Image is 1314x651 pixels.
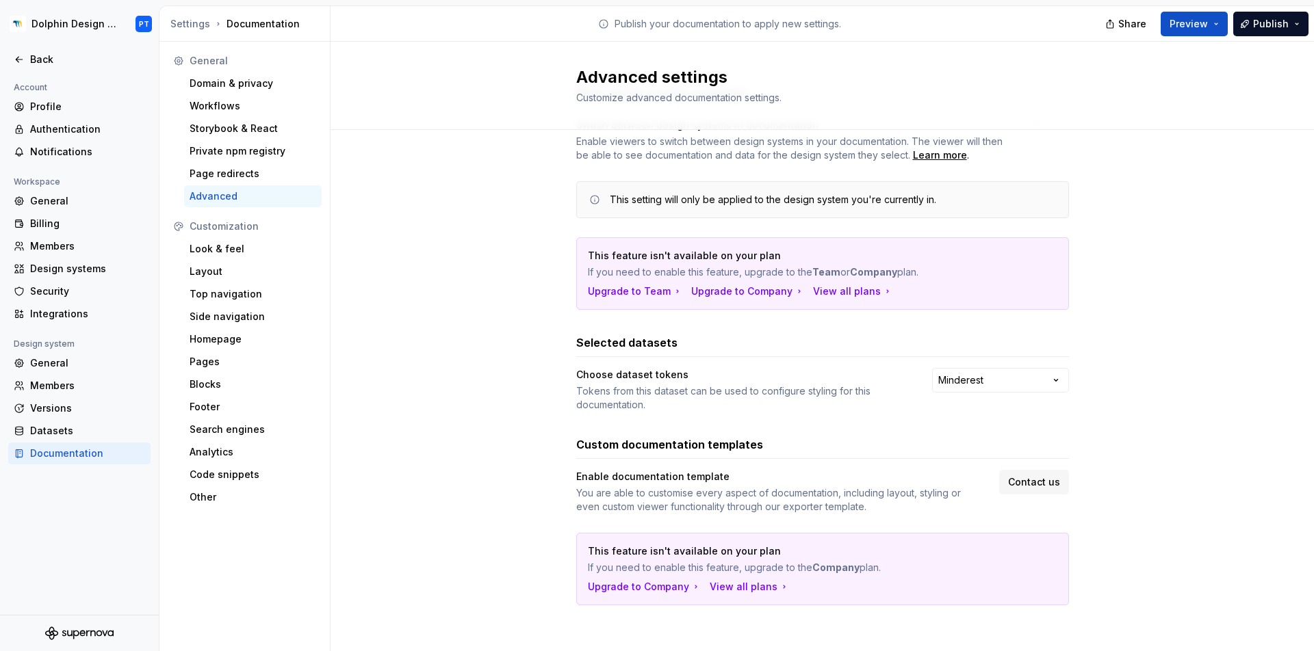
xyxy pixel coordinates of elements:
[139,18,149,29] div: PT
[45,626,114,640] svg: Supernova Logo
[8,174,66,190] div: Workspace
[184,464,322,486] a: Code snippets
[190,468,316,481] div: Code snippets
[1008,475,1060,489] span: Contact us
[184,351,322,373] a: Pages
[30,447,145,460] div: Documentation
[8,190,151,212] a: General
[170,17,324,31] div: Documentation
[190,287,316,301] div: Top navigation
[813,284,893,298] div: View all plans
[30,217,145,230] div: Billing
[31,17,119,31] div: Dolphin Design System
[190,355,316,369] div: Pages
[184,486,322,508] a: Other
[30,145,145,159] div: Notifications
[30,424,145,438] div: Datasets
[1098,12,1155,36] button: Share
[588,265,962,279] p: If you need to enable this feature, upgrade to the or plan.
[190,400,316,414] div: Footer
[190,220,316,233] div: Customization
[190,167,316,181] div: Page redirects
[576,470,975,483] div: Enable documentation template
[190,54,316,68] div: General
[30,100,145,114] div: Profile
[576,368,907,382] div: Choose dataset tokens
[30,401,145,415] div: Versions
[190,265,316,278] div: Layout
[184,441,322,463] a: Analytics
[10,16,26,32] img: d2ecb461-6a4b-4bd5-a5e7-8e16164cca3e.png
[710,580,790,594] button: View all plans
[812,266,840,278] strong: Team
[184,140,322,162] a: Private npm registry
[588,284,683,298] div: Upgrade to Team
[184,72,322,94] a: Domain & privacy
[1253,17,1289,31] span: Publish
[850,266,897,278] strong: Company
[190,423,316,436] div: Search engines
[30,356,145,370] div: General
[184,185,322,207] a: Advanced
[1170,17,1208,31] span: Preview
[588,249,962,263] p: This feature isn't available on your plan
[190,377,316,391] div: Blocks
[576,384,907,412] div: Tokens from this dataset can be used to configure styling for this documentation.
[190,445,316,459] div: Analytics
[8,141,151,163] a: Notifications
[576,92,782,103] span: Customize advanced documentation settings.
[190,122,316,135] div: Storybook & React
[184,306,322,328] a: Side navigation
[184,328,322,350] a: Homepage
[184,373,322,395] a: Blocks
[190,99,316,113] div: Workflows
[576,66,1053,88] h2: Advanced settings
[691,284,805,298] button: Upgrade to Company
[8,442,151,464] a: Documentation
[588,544,962,558] p: This feature isn't available on your plan
[576,436,763,453] h3: Custom documentation templates
[184,95,322,117] a: Workflows
[8,397,151,419] a: Versions
[588,561,962,574] p: If you need to enable this feature, upgrade to the plan.
[30,194,145,208] div: General
[576,135,1008,162] div: Enable viewers to switch between design systems in your documentation. The viewer will then be ab...
[588,580,701,594] button: Upgrade to Company
[1118,17,1146,31] span: Share
[8,49,151,70] a: Back
[8,258,151,280] a: Design systems
[190,144,316,158] div: Private npm registry
[184,238,322,260] a: Look & feel
[190,77,316,90] div: Domain & privacy
[8,118,151,140] a: Authentication
[615,17,841,31] p: Publish your documentation to apply new settings.
[170,17,210,31] button: Settings
[184,418,322,440] a: Search engines
[812,561,860,573] strong: Company
[30,262,145,276] div: Design systems
[8,96,151,118] a: Profile
[190,189,316,203] div: Advanced
[1161,12,1228,36] button: Preview
[30,307,145,321] div: Integrations
[190,332,316,346] div: Homepage
[913,148,967,162] div: Learn more
[190,490,316,504] div: Other
[184,118,322,139] a: Storybook & React
[184,283,322,305] a: Top navigation
[30,53,145,66] div: Back
[8,235,151,257] a: Members
[576,334,678,351] h3: Selected datasets
[576,486,975,514] div: You are able to customise every aspect of documentation, including layout, styling or even custom...
[184,396,322,418] a: Footer
[30,239,145,253] div: Members
[1233,12,1309,36] button: Publish
[3,9,156,39] button: Dolphin Design SystemPT
[8,375,151,397] a: Members
[610,193,936,207] div: This setting will only be applied to the design system you're currently in.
